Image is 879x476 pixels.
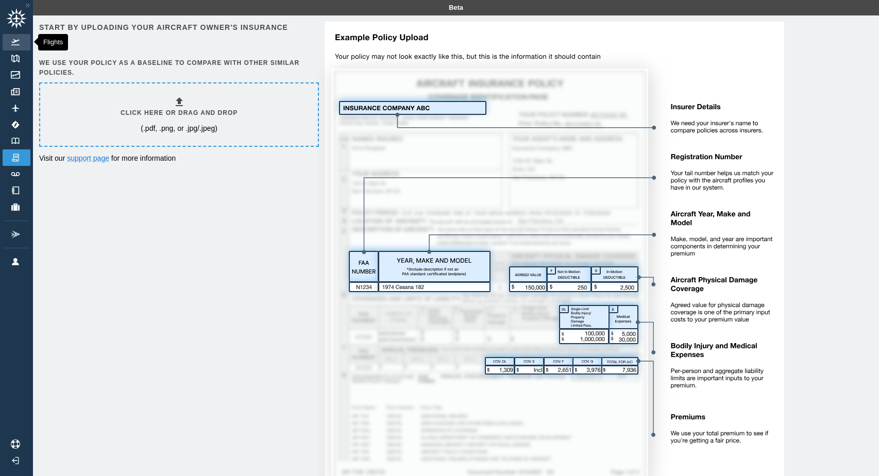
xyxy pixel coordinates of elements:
[39,22,317,45] h6: Start by uploading your aircraft owner's insurance policy
[67,154,109,162] a: support page
[39,153,317,163] p: Visit our for more information
[141,123,217,133] p: (.pdf, .png, or .jpg/.jpeg)
[39,58,317,78] h6: We use your policy as a baseline to compare with other similar policies.
[121,108,238,118] h6: Click here or drag and drop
